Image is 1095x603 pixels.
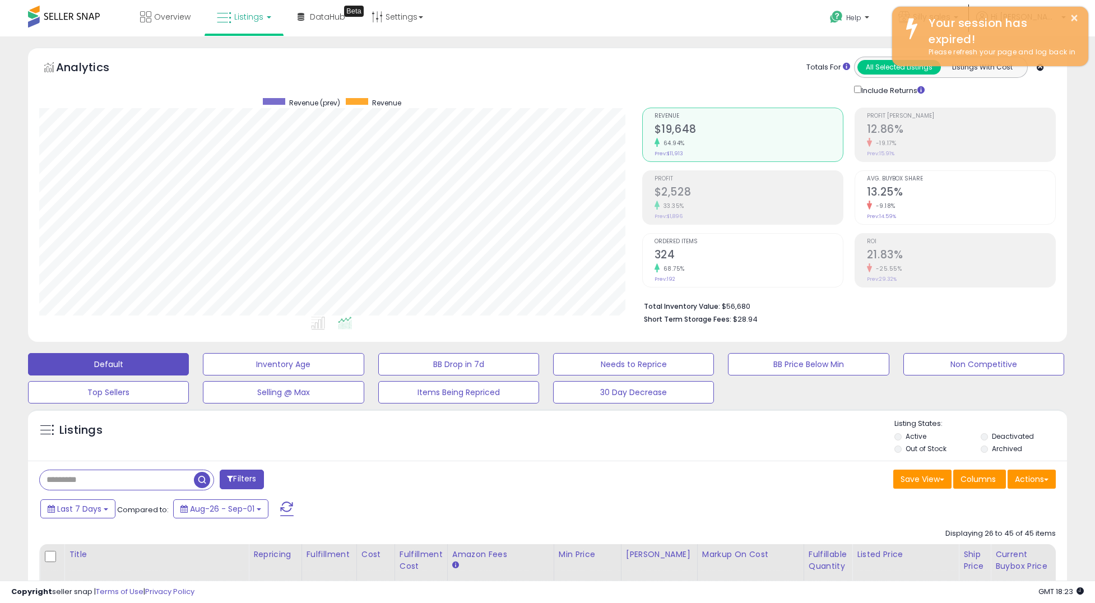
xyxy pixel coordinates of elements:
[361,549,390,560] div: Cost
[867,113,1055,119] span: Profit [PERSON_NAME]
[728,353,889,375] button: BB Price Below Min
[220,470,263,489] button: Filters
[145,586,194,597] a: Privacy Policy
[872,265,902,273] small: -25.55%
[559,549,616,560] div: Min Price
[69,549,244,560] div: Title
[173,499,268,518] button: Aug-26 - Sep-01
[846,13,861,22] span: Help
[867,176,1055,182] span: Avg. Buybox Share
[57,503,101,514] span: Last 7 Days
[872,202,896,210] small: -9.18%
[28,381,189,403] button: Top Sellers
[28,353,189,375] button: Default
[702,549,799,560] div: Markup on Cost
[310,11,345,22] span: DataHub
[857,549,954,560] div: Listed Price
[806,62,850,73] div: Totals For
[992,444,1022,453] label: Archived
[117,504,169,515] span: Compared to:
[234,11,263,22] span: Listings
[655,276,675,282] small: Prev: 192
[867,150,894,157] small: Prev: 15.91%
[96,586,143,597] a: Terms of Use
[553,353,714,375] button: Needs to Reprice
[655,176,843,182] span: Profit
[289,98,340,108] span: Revenue (prev)
[203,381,364,403] button: Selling @ Max
[903,353,1064,375] button: Non Competitive
[906,444,946,453] label: Out of Stock
[733,314,758,324] span: $28.94
[963,549,986,572] div: Ship Price
[893,470,952,489] button: Save View
[846,84,938,96] div: Include Returns
[940,60,1024,75] button: Listings With Cost
[697,544,804,588] th: The percentage added to the cost of goods (COGS) that forms the calculator for Min & Max prices.
[961,474,996,485] span: Columns
[644,301,720,311] b: Total Inventory Value:
[307,549,352,560] div: Fulfillment
[953,470,1006,489] button: Columns
[867,239,1055,245] span: ROI
[660,265,685,273] small: 68.75%
[821,2,880,36] a: Help
[1008,470,1056,489] button: Actions
[253,549,297,560] div: Repricing
[1070,11,1079,25] button: ×
[906,432,926,441] label: Active
[920,47,1080,58] div: Please refresh your page and log back in
[553,381,714,403] button: 30 Day Decrease
[190,503,254,514] span: Aug-26 - Sep-01
[203,353,364,375] button: Inventory Age
[644,299,1047,312] li: $56,680
[867,248,1055,263] h2: 21.83%
[154,11,191,22] span: Overview
[660,202,684,210] small: 33.35%
[655,123,843,138] h2: $19,648
[867,185,1055,201] h2: 13.25%
[809,549,847,572] div: Fulfillable Quantity
[655,248,843,263] h2: 324
[378,381,539,403] button: Items Being Repriced
[59,423,103,438] h5: Listings
[857,60,941,75] button: All Selected Listings
[829,10,843,24] i: Get Help
[867,213,896,220] small: Prev: 14.59%
[660,139,685,147] small: 64.94%
[626,549,693,560] div: [PERSON_NAME]
[867,123,1055,138] h2: 12.86%
[655,150,683,157] small: Prev: $11,913
[920,15,1080,47] div: Your session has expired!
[1038,586,1084,597] span: 2025-09-10 18:23 GMT
[894,419,1067,429] p: Listing States:
[452,549,549,560] div: Amazon Fees
[11,586,52,597] strong: Copyright
[655,239,843,245] span: Ordered Items
[945,528,1056,539] div: Displaying 26 to 45 of 45 items
[452,560,459,570] small: Amazon Fees.
[655,113,843,119] span: Revenue
[372,98,401,108] span: Revenue
[872,139,897,147] small: -19.17%
[40,499,115,518] button: Last 7 Days
[995,549,1053,572] div: Current Buybox Price
[11,587,194,597] div: seller snap | |
[400,549,443,572] div: Fulfillment Cost
[344,6,364,17] div: Tooltip anchor
[655,213,683,220] small: Prev: $1,896
[644,314,731,324] b: Short Term Storage Fees:
[378,353,539,375] button: BB Drop in 7d
[655,185,843,201] h2: $2,528
[56,59,131,78] h5: Analytics
[992,432,1034,441] label: Deactivated
[867,276,897,282] small: Prev: 29.32%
